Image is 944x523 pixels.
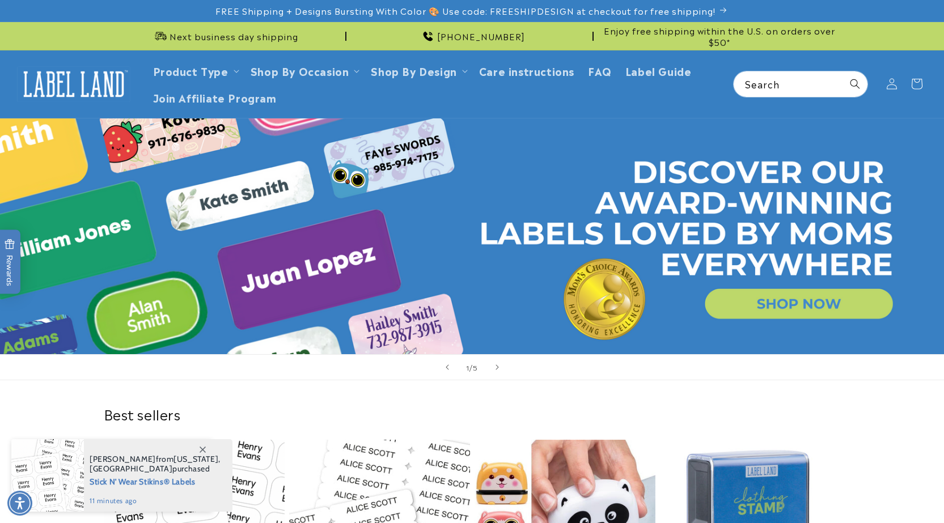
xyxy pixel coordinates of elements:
img: Label Land [17,66,130,101]
a: Label Guide [619,57,699,84]
button: Previous slide [435,355,460,380]
span: Join Affiliate Program [153,91,277,104]
span: [US_STATE] [173,454,218,464]
h2: Best sellers [104,405,841,423]
span: [PHONE_NUMBER] [437,31,525,42]
span: Label Guide [625,64,692,77]
summary: Product Type [146,57,244,84]
button: Next slide [485,355,510,380]
button: Search [843,71,867,96]
span: [GEOGRAPHIC_DATA] [90,464,172,474]
div: Announcement [598,22,841,50]
a: Product Type [153,63,228,78]
summary: Shop By Occasion [244,57,365,84]
iframe: Gorgias live chat messenger [831,474,933,512]
span: 1 [466,362,469,373]
span: Enjoy free shipping within the U.S. on orders over $50* [598,25,841,47]
span: / [469,362,473,373]
span: 5 [473,362,478,373]
div: Announcement [351,22,594,50]
a: Label Land [13,62,135,106]
div: Announcement [104,22,346,50]
span: from , purchased [90,454,221,474]
span: Shop By Occasion [251,64,349,77]
a: FAQ [581,57,619,84]
a: Care instructions [472,57,581,84]
span: Care instructions [479,64,574,77]
a: Join Affiliate Program [146,84,283,110]
span: [PERSON_NAME] [90,454,156,464]
span: FAQ [588,64,612,77]
a: Shop By Design [371,63,456,78]
span: Rewards [4,239,15,286]
span: Next business day shipping [170,31,298,42]
div: Accessibility Menu [7,491,32,516]
span: FREE Shipping + Designs Bursting With Color 🎨 Use code: FREESHIPDESIGN at checkout for free shipp... [215,5,716,16]
summary: Shop By Design [364,57,472,84]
